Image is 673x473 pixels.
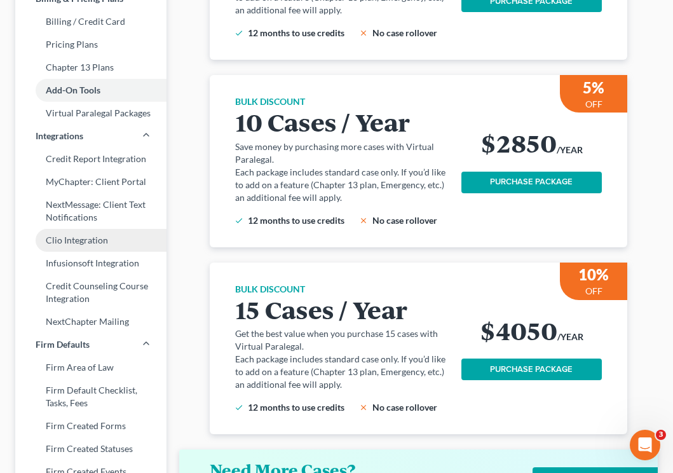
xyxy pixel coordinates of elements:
[15,56,167,79] a: Chapter 13 Plans
[15,102,167,125] a: Virtual Paralegal Packages
[248,402,344,413] span: 12 months to use credits
[235,95,446,108] h6: BULK DISCOUNT
[15,147,167,170] a: Credit Report Integration
[461,172,602,193] button: PURCHASE PACKAGE
[235,327,446,353] p: Get the best value when you purchase 15 cases with Virtual Paralegal.
[235,141,446,166] p: Save money by purchasing more cases with Virtual Paralegal.
[15,193,167,229] a: NextMessage: Client Text Notifications
[235,166,446,204] p: Each package includes standard case only. If you’d like to add on a feature (Chapter 13 plan, Eme...
[461,359,602,380] button: PURCHASE PACKAGE
[235,296,446,322] h2: 15 Cases / Year
[36,338,90,351] span: Firm Defaults
[235,353,446,391] p: Each package includes standard case only. If you’d like to add on a feature (Chapter 13 plan, Eme...
[15,356,167,379] a: Firm Area of Law
[15,252,167,275] a: Infusionsoft Integration
[630,430,660,460] iframe: Intercom live chat
[248,215,344,226] span: 12 months to use credits
[15,437,167,460] a: Firm Created Statuses
[585,98,602,111] p: OFF
[557,144,583,156] h6: /YEAR
[15,33,167,56] a: Pricing Plans
[557,331,583,343] h6: /YEAR
[578,264,609,285] h3: 10%
[15,79,167,102] a: Add-On Tools
[372,402,437,413] span: No case rollover
[36,130,83,142] span: Integrations
[480,129,557,156] h2: $2850
[15,125,167,147] a: Integrations
[480,317,557,343] h2: $4050
[585,285,602,298] p: OFF
[15,310,167,333] a: NextChapter Mailing
[235,108,446,135] h2: 10 Cases / Year
[15,170,167,193] a: MyChapter: Client Portal
[15,379,167,415] a: Firm Default Checklist, Tasks, Fees
[372,215,437,226] span: No case rollover
[15,333,167,356] a: Firm Defaults
[372,27,437,38] span: No case rollover
[15,229,167,252] a: Clio Integration
[248,27,344,38] span: 12 months to use credits
[656,430,666,440] span: 3
[15,275,167,310] a: Credit Counseling Course Integration
[15,415,167,437] a: Firm Created Forms
[15,10,167,33] a: Billing / Credit Card
[583,78,604,98] h3: 5%
[235,283,446,296] h6: BULK DISCOUNT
